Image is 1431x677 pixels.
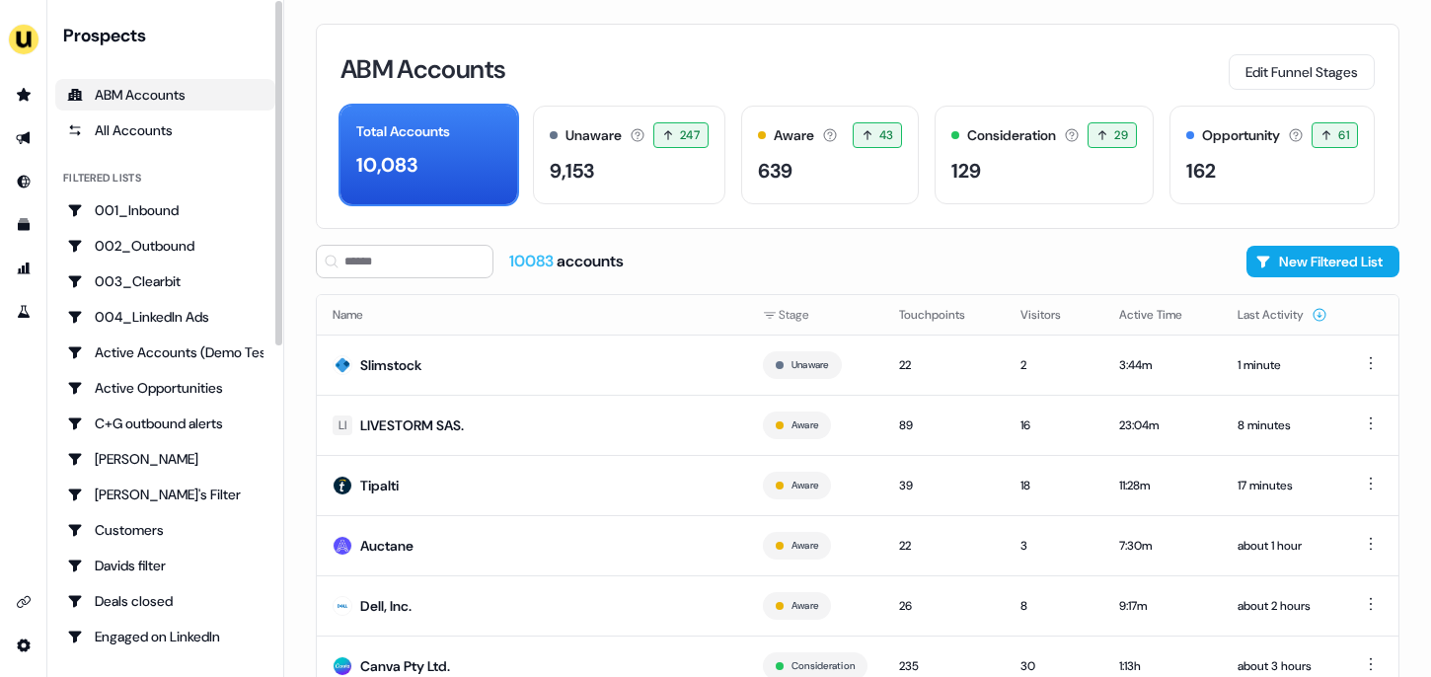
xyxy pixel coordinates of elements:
div: 003_Clearbit [67,271,264,291]
div: 235 [899,656,989,676]
div: 18 [1020,476,1088,495]
a: Go to C+G outbound alerts [55,408,275,439]
div: Filtered lists [63,170,141,187]
div: 162 [1186,156,1216,186]
a: Go to Customers [55,514,275,546]
a: Go to experiments [8,296,39,328]
div: Tipalti [360,476,399,495]
div: Consideration [967,125,1056,146]
div: about 1 hour [1238,536,1327,556]
div: about 3 hours [1238,656,1327,676]
button: Visitors [1020,297,1085,333]
div: Dell, Inc. [360,596,412,616]
a: Go to 002_Outbound [55,230,275,262]
div: 17 minutes [1238,476,1327,495]
div: 3:44m [1119,355,1206,375]
button: Last Activity [1238,297,1327,333]
div: 8 [1020,596,1088,616]
h3: ABM Accounts [340,56,505,82]
a: Go to Active Accounts (Demo Test) [55,337,275,368]
div: 9:17m [1119,596,1206,616]
div: 2 [1020,355,1088,375]
a: ABM Accounts [55,79,275,111]
div: LIVESTORM SAS. [360,415,464,435]
div: 1:13h [1119,656,1206,676]
span: 247 [680,125,700,145]
div: 23:04m [1119,415,1206,435]
button: Edit Funnel Stages [1229,54,1375,90]
a: Go to templates [8,209,39,241]
div: Stage [763,305,867,325]
div: 22 [899,355,989,375]
a: Go to attribution [8,253,39,284]
div: LI [339,415,346,435]
th: Name [317,295,747,335]
div: 129 [951,156,981,186]
a: Go to 003_Clearbit [55,265,275,297]
div: Prospects [63,24,275,47]
div: 8 minutes [1238,415,1327,435]
span: 61 [1338,125,1349,145]
div: about 2 hours [1238,596,1327,616]
div: ABM Accounts [67,85,264,105]
div: Aware [774,125,814,146]
div: 10,083 [356,150,417,180]
div: C+G outbound alerts [67,414,264,433]
a: Go to outbound experience [8,122,39,154]
div: 26 [899,596,989,616]
div: 39 [899,476,989,495]
div: 30 [1020,656,1088,676]
button: New Filtered List [1246,246,1399,277]
a: Go to 001_Inbound [55,194,275,226]
div: Unaware [565,125,622,146]
button: Aware [791,537,818,555]
button: Aware [791,597,818,615]
span: 43 [879,125,894,145]
div: Deals closed [67,591,264,611]
span: 10083 [509,251,557,271]
div: 3 [1020,536,1088,556]
a: Go to prospects [8,79,39,111]
div: Engaged on LinkedIn [67,627,264,646]
div: All Accounts [67,120,264,140]
button: Active Time [1119,297,1206,333]
div: 001_Inbound [67,200,264,220]
a: Go to 004_LinkedIn Ads [55,301,275,333]
button: Unaware [791,356,829,374]
div: Davids filter [67,556,264,575]
a: Go to Deals closed [55,585,275,617]
div: Active Accounts (Demo Test) [67,342,264,362]
span: 29 [1114,125,1128,145]
div: Active Opportunities [67,378,264,398]
button: Consideration [791,657,855,675]
a: All accounts [55,114,275,146]
div: 7:30m [1119,536,1206,556]
div: Slimstock [360,355,421,375]
button: Aware [791,477,818,494]
a: Go to Davids filter [55,550,275,581]
div: 22 [899,536,989,556]
button: Touchpoints [899,297,989,333]
div: accounts [509,251,624,272]
a: Go to Active Opportunities [55,372,275,404]
a: Go to Inbound [8,166,39,197]
div: Total Accounts [356,121,450,142]
a: Go to integrations [8,630,39,661]
div: 89 [899,415,989,435]
button: Aware [791,416,818,434]
div: Canva Pty Ltd. [360,656,450,676]
a: Go to Charlotte's Filter [55,479,275,510]
a: Go to integrations [8,586,39,618]
div: Customers [67,520,264,540]
div: Opportunity [1202,125,1280,146]
div: [PERSON_NAME]'s Filter [67,485,264,504]
div: 002_Outbound [67,236,264,256]
div: Auctane [360,536,414,556]
div: 11:28m [1119,476,1206,495]
div: 639 [758,156,792,186]
div: 1 minute [1238,355,1327,375]
div: 004_LinkedIn Ads [67,307,264,327]
a: Go to Charlotte Stone [55,443,275,475]
a: Go to Engaged on LinkedIn [55,621,275,652]
div: 16 [1020,415,1088,435]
